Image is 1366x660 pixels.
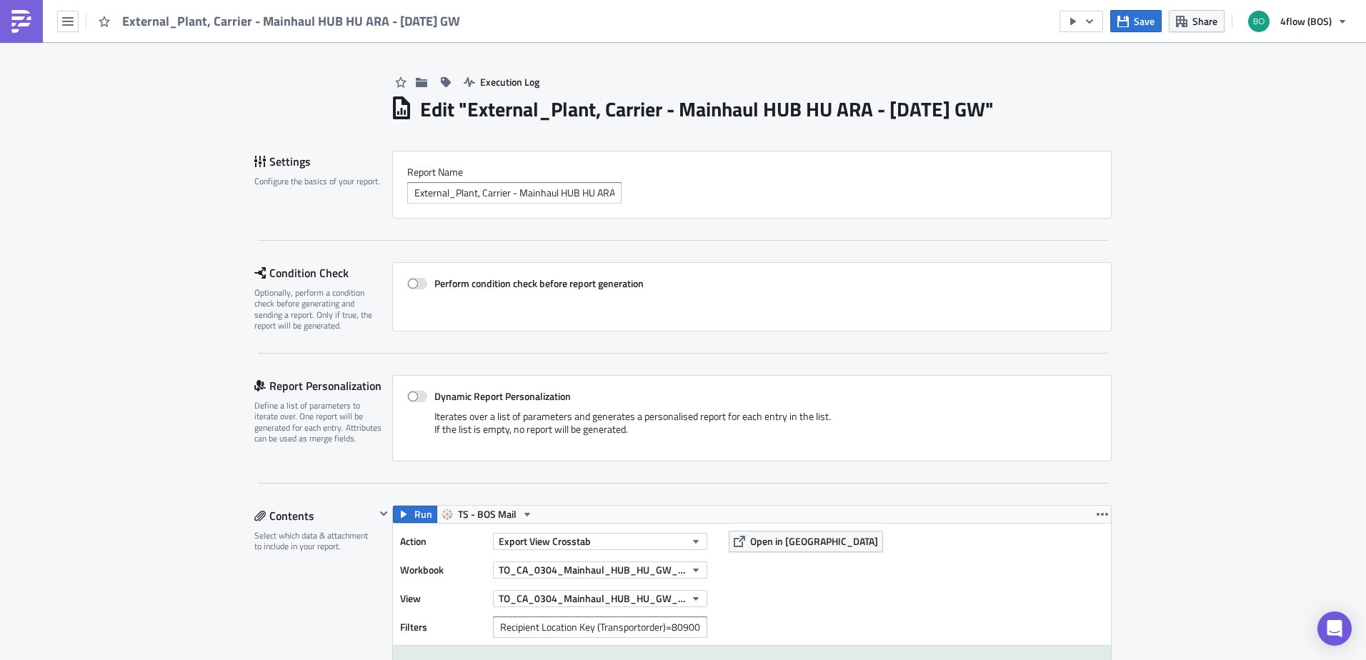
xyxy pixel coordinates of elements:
div: Contents [254,505,375,526]
div: Condition Check [254,262,392,284]
div: Settings [254,151,392,172]
div: Select which data & attachment to include in your report. [254,530,375,552]
p: Dear all, [6,6,682,17]
div: Iterates over a list of parameters and generates a personalised report for each entry in the list... [407,410,1097,446]
label: View [400,588,486,609]
div: Open Intercom Messenger [1317,611,1352,646]
p: attached you can find the list of TOs, which are supposed to be loaded on the next mainhaul for B... [6,21,682,33]
span: External_Plant, Carrier - Mainhaul HUB HU ARA - [DATE] GW [122,13,462,29]
label: Action [400,531,486,552]
strong: Dynamic Report Personalization [434,389,571,404]
span: Export View Crosstab [499,534,591,549]
button: Run [393,506,437,523]
span: Run [414,506,432,523]
span: Execution Log [480,74,539,89]
button: TO_CA_0304_Mainhaul_HUB_HU_GW_EU [493,561,707,579]
span: TO_CA_0304_Mainhaul_HUB_HU_GW_EU [499,562,685,577]
span: TS - BOS Mail [458,506,517,523]
h1: Edit " External_Plant, Carrier - Mainhaul HUB HU ARA - [DATE] GW " [420,96,994,122]
button: Share [1169,10,1225,32]
p: If you have TOs, which are not mentioned on that list, please report to TCT and they will add the... [6,53,682,64]
button: Execution Log [457,71,547,93]
span: 4flow (BOS) [1280,14,1332,29]
button: TO_CA_0304_Mainhaul_HUB_HU_GW_EU [493,590,707,607]
button: Save [1110,10,1162,32]
img: PushMetrics [10,10,33,33]
div: Define a list of parameters to iterate over. One report will be generated for each entry. Attribu... [254,400,383,444]
button: Hide content [375,505,392,522]
button: Export View Crosstab [493,533,707,550]
div: Optionally, perform a condition check before generating and sending a report. Only if true, the r... [254,287,383,331]
label: Report Nam﻿e [407,166,1097,179]
span: TO_CA_0304_Mainhaul_HUB_HU_GW_EU [499,591,685,606]
button: Open in [GEOGRAPHIC_DATA] [729,531,883,552]
body: Rich Text Area. Press ALT-0 for help. [6,6,682,119]
label: Workbook [400,559,486,581]
input: Filter1=Value1&... [493,616,707,638]
label: Filters [400,616,486,638]
span: Save [1134,14,1155,29]
p: Please check the list and send back the final loading list to [EMAIL_ADDRESS][DOMAIN_NAME] until ... [6,37,682,49]
div: Report Personalization [254,375,392,396]
div: Configure the basics of your report. [254,176,383,186]
span: Share [1192,14,1217,29]
span: Open in [GEOGRAPHIC_DATA] [750,534,878,549]
p: This is an automated email. Please don't reply to this. In case of questions do not hesitate to c... [6,69,682,91]
p: Kind regards Your 4flow-team [6,96,682,119]
img: Avatar [1247,9,1271,34]
strong: Perform condition check before report generation [434,276,644,291]
button: 4flow (BOS) [1240,6,1355,37]
button: TS - BOS Mail [437,506,538,523]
